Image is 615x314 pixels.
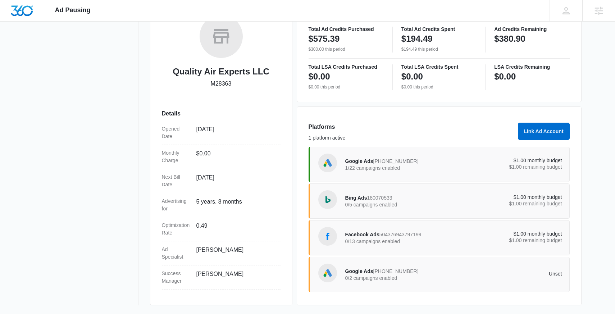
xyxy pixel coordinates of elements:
[196,222,275,237] dd: 0.49
[322,158,333,168] img: Google Ads
[196,125,275,140] dd: [DATE]
[518,123,570,140] button: Link Ad Account
[494,33,525,45] p: $380.90
[454,164,562,169] p: $1.00 remaining budget
[454,238,562,243] p: $1.00 remaining budget
[196,197,275,213] dd: 5 years, 8 months
[162,125,191,140] dt: Opened Date
[454,158,562,163] p: $1.00 monthly budget
[454,231,562,236] p: $1.00 monthly budget
[196,173,275,188] dd: [DATE]
[309,183,570,219] a: Bing AdsBing Ads1800705330/5 campaigns enabled$1.00 monthly budget$1.00 remaining budget
[162,246,191,261] dt: Ad Specialist
[196,270,275,285] dd: [PERSON_NAME]
[309,84,384,90] p: $0.00 this period
[345,202,454,207] p: 0/5 campaigns enabled
[401,27,477,32] p: Total Ad Credits Spent
[379,232,422,237] span: 504376943797199
[162,265,281,290] div: Success Manager[PERSON_NAME]
[401,71,423,82] p: $0.00
[55,6,91,14] span: Ad Pausing
[162,270,191,285] dt: Success Manager
[309,71,330,82] p: $0.00
[401,84,477,90] p: $0.00 this period
[309,27,384,32] p: Total Ad Credits Purchased
[345,268,373,274] span: Google Ads
[162,145,281,169] div: Monthly Charge$0.00
[322,231,333,242] img: Facebook Ads
[401,33,433,45] p: $194.49
[162,173,191,188] dt: Next Bill Date
[162,169,281,193] div: Next Bill Date[DATE]
[309,33,340,45] p: $575.39
[162,217,281,241] div: Optimization Rate0.49
[196,149,275,164] dd: $0.00
[309,257,570,292] a: Google AdsGoogle Ads[PHONE_NUMBER]0/2 campaigns enabledUnset
[367,195,392,201] span: 180070533
[401,46,477,53] p: $194.49 this period
[211,79,232,88] p: M28363
[345,165,454,170] p: 1/22 campaigns enabled
[345,232,379,237] span: Facebook Ads
[162,222,191,237] dt: Optimization Rate
[162,193,281,217] div: Advertising for5 years, 8 months
[454,201,562,206] p: $1.00 remaining budget
[162,149,191,164] dt: Monthly Charge
[373,268,419,274] span: [PHONE_NUMBER]
[401,64,477,69] p: Total LSA Credits Spent
[162,241,281,265] div: Ad Specialist[PERSON_NAME]
[162,109,281,118] h3: Details
[454,271,562,276] p: Unset
[309,147,570,182] a: Google AdsGoogle Ads[PHONE_NUMBER]1/22 campaigns enabled$1.00 monthly budget$1.00 remaining budget
[162,121,281,145] div: Opened Date[DATE]
[196,246,275,261] dd: [PERSON_NAME]
[162,197,191,213] dt: Advertising for
[494,71,516,82] p: $0.00
[322,194,333,205] img: Bing Ads
[345,239,454,244] p: 0/13 campaigns enabled
[345,195,367,201] span: Bing Ads
[494,27,569,32] p: Ad Credits Remaining
[373,158,419,164] span: [PHONE_NUMBER]
[322,268,333,278] img: Google Ads
[309,220,570,255] a: Facebook AdsFacebook Ads5043769437971990/13 campaigns enabled$1.00 monthly budget$1.00 remaining ...
[345,158,373,164] span: Google Ads
[309,123,514,131] h3: Platforms
[494,64,569,69] p: LSA Credits Remaining
[345,276,454,281] p: 0/2 campaigns enabled
[309,46,384,53] p: $300.00 this period
[309,134,514,142] p: 1 platform active
[454,195,562,200] p: $1.00 monthly budget
[309,64,384,69] p: Total LSA Credits Purchased
[173,65,269,78] h2: Quality Air Experts LLC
